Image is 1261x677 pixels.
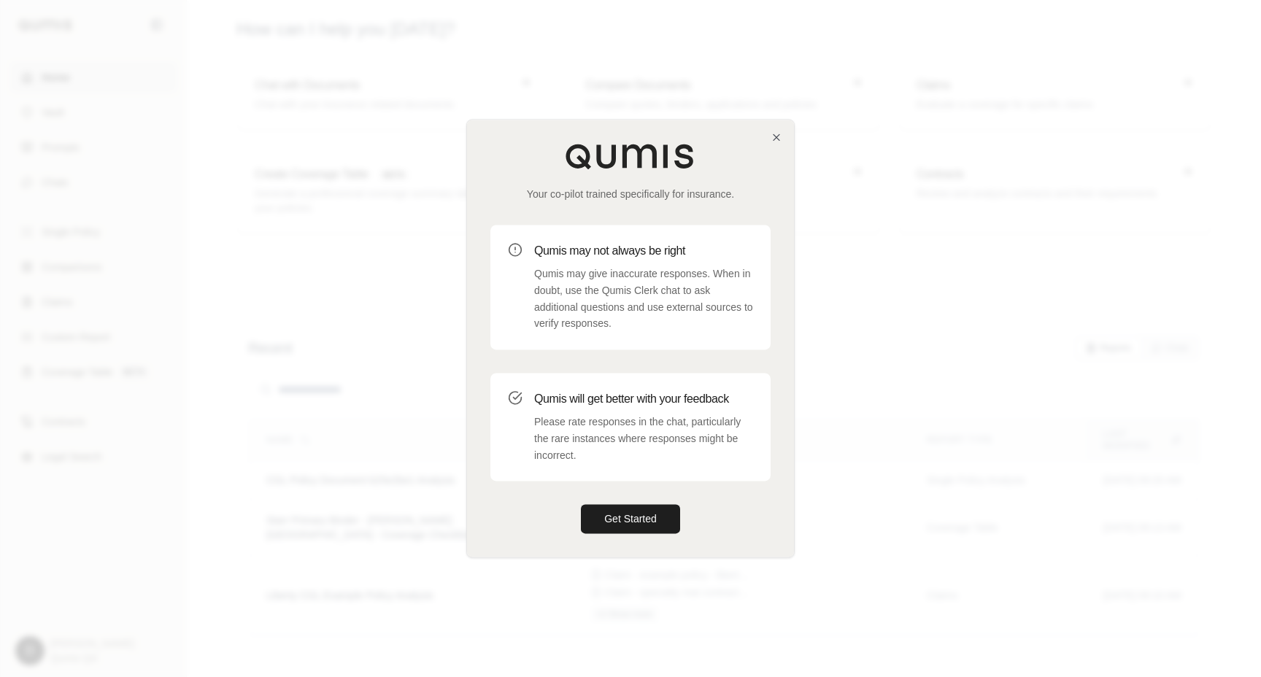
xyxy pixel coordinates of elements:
h3: Qumis may not always be right [534,242,753,260]
img: Qumis Logo [565,143,696,169]
p: Please rate responses in the chat, particularly the rare instances where responses might be incor... [534,414,753,463]
button: Get Started [581,505,680,534]
p: Qumis may give inaccurate responses. When in doubt, use the Qumis Clerk chat to ask additional qu... [534,266,753,332]
p: Your co-pilot trained specifically for insurance. [490,187,771,201]
h3: Qumis will get better with your feedback [534,390,753,408]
